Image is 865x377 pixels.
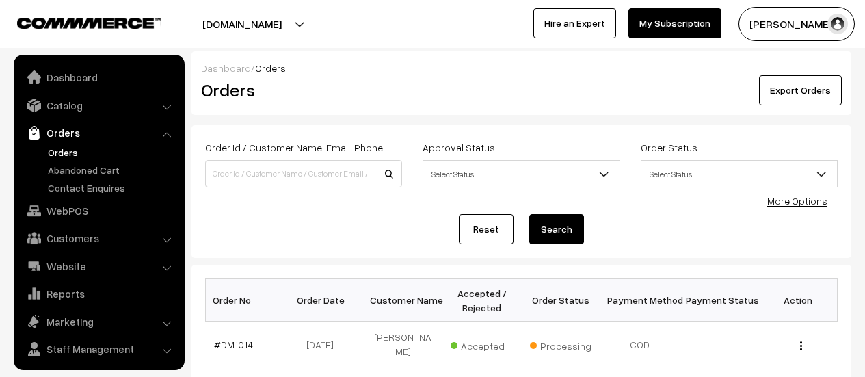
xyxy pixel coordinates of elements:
button: [PERSON_NAME] [738,7,855,41]
a: Abandoned Cart [44,163,180,177]
span: Select Status [423,160,620,187]
div: / [201,61,842,75]
a: Orders [17,120,180,145]
img: Menu [800,341,802,350]
td: COD [600,322,680,367]
a: Dashboard [201,62,251,74]
th: Accepted / Rejected [442,279,522,322]
span: Select Status [641,160,838,187]
h2: Orders [201,79,401,101]
img: COMMMERCE [17,18,161,28]
a: COMMMERCE [17,14,137,30]
th: Action [758,279,838,322]
a: Staff Management [17,337,180,361]
a: Contact Enquires [44,181,180,195]
a: Website [17,254,180,278]
span: Processing [530,335,598,353]
img: user [827,14,848,34]
th: Payment Method [600,279,680,322]
a: Reset [459,214,514,244]
a: Marketing [17,309,180,334]
a: Dashboard [17,65,180,90]
label: Order Status [641,140,697,155]
th: Order No [206,279,285,322]
span: Orders [255,62,286,74]
a: My Subscription [628,8,721,38]
a: Orders [44,145,180,159]
span: Select Status [423,162,619,186]
td: [PERSON_NAME] [364,322,443,367]
a: #DM1014 [214,339,253,350]
th: Customer Name [364,279,443,322]
span: Select Status [641,162,837,186]
button: Search [529,214,584,244]
td: - [680,322,759,367]
th: Order Date [284,279,364,322]
label: Order Id / Customer Name, Email, Phone [205,140,383,155]
button: Export Orders [759,75,842,105]
th: Payment Status [680,279,759,322]
button: [DOMAIN_NAME] [155,7,330,41]
td: [DATE] [284,322,364,367]
a: Reports [17,281,180,306]
a: WebPOS [17,198,180,223]
label: Approval Status [423,140,495,155]
a: Hire an Expert [533,8,616,38]
a: Catalog [17,93,180,118]
span: Accepted [451,335,519,353]
input: Order Id / Customer Name / Customer Email / Customer Phone [205,160,402,187]
a: Customers [17,226,180,250]
a: More Options [767,195,827,207]
th: Order Status [522,279,601,322]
